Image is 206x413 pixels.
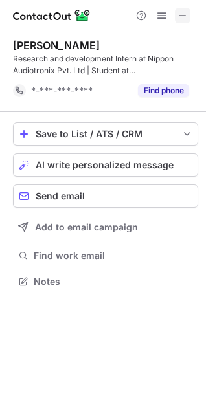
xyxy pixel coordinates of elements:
[13,153,198,177] button: AI write personalized message
[36,191,85,201] span: Send email
[13,247,198,265] button: Find work email
[34,276,193,287] span: Notes
[13,53,198,76] div: Research and development Intern at Nippon Audiotronix Pvt. Ltd | Student at [GEOGRAPHIC_DATA], [G...
[13,8,91,23] img: ContactOut v5.3.10
[34,250,193,262] span: Find work email
[13,184,198,208] button: Send email
[36,129,176,139] div: Save to List / ATS / CRM
[13,39,100,52] div: [PERSON_NAME]
[13,122,198,146] button: save-profile-one-click
[138,84,189,97] button: Reveal Button
[35,222,138,232] span: Add to email campaign
[13,216,198,239] button: Add to email campaign
[36,160,174,170] span: AI write personalized message
[13,273,198,291] button: Notes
